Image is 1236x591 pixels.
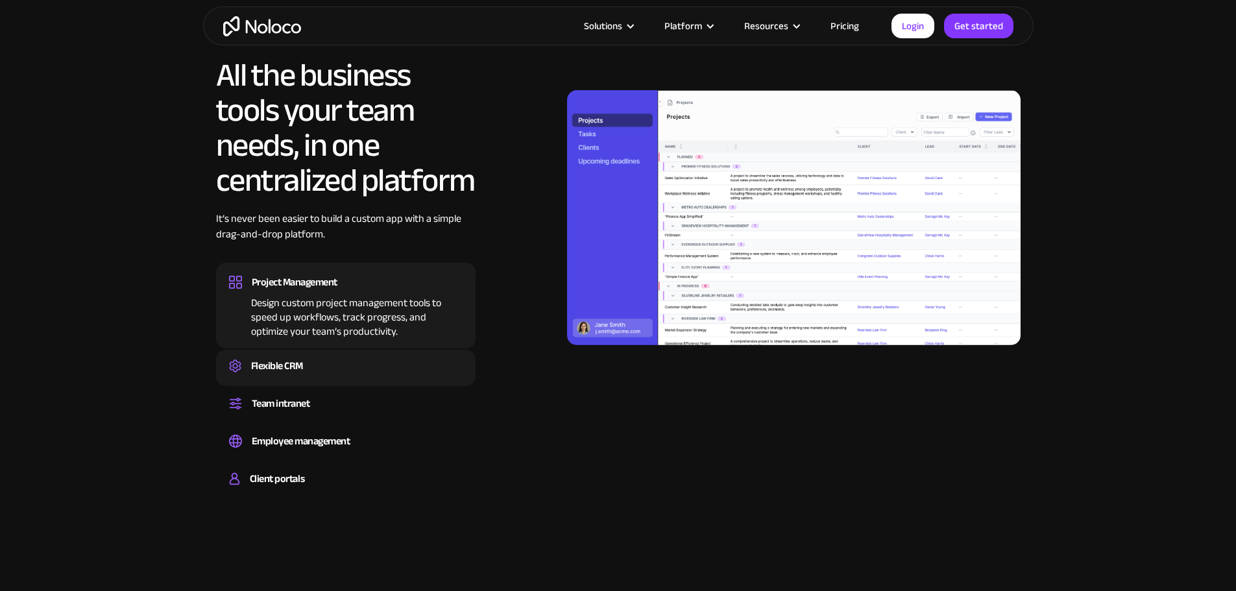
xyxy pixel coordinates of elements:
div: Client portals [250,469,304,488]
a: Get started [944,14,1013,38]
div: Platform [664,18,702,34]
div: Solutions [584,18,622,34]
a: home [223,16,301,36]
div: Employee management [252,431,350,451]
div: Resources [744,18,788,34]
div: Team intranet [252,394,310,413]
a: Login [891,14,934,38]
div: Set up a central space for your team to collaborate, share information, and stay up to date on co... [229,413,463,417]
div: Resources [728,18,814,34]
div: Build a secure, fully-branded, and personalized client portal that lets your customers self-serve. [229,488,463,492]
a: Pricing [814,18,875,34]
div: It’s never been easier to build a custom app with a simple drag-and-drop platform. [216,211,476,261]
h2: All the business tools your team needs, in one centralized platform [216,58,476,198]
div: Design custom project management tools to speed up workflows, track progress, and optimize your t... [229,292,463,339]
div: Platform [648,18,728,34]
div: Project Management [252,272,337,292]
div: Solutions [568,18,648,34]
div: Flexible CRM [251,356,303,376]
div: Easily manage employee information, track performance, and handle HR tasks from a single platform. [229,451,463,455]
div: Create a custom CRM that you can adapt to your business’s needs, centralize your workflows, and m... [229,376,463,380]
